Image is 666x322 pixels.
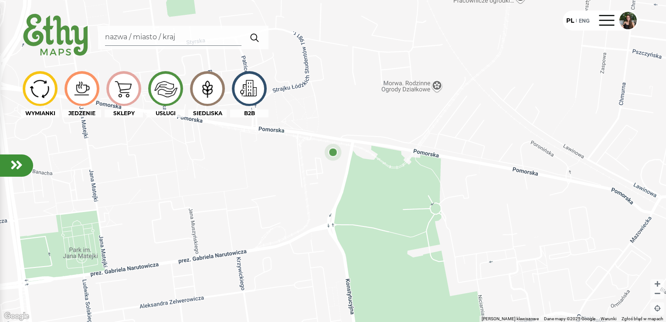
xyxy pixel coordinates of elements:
[544,316,595,321] span: Dane mapy ©2025 Google
[601,316,616,321] a: Warunki (otwiera się w nowej karcie)
[230,110,268,117] div: B2B
[2,311,31,322] img: Google
[109,75,138,103] img: icon-image
[188,110,227,117] div: SIEDLISKA
[566,16,574,25] div: PL
[146,110,185,117] div: USŁUGI
[105,29,241,46] input: Search
[21,110,59,117] div: WYMIANKI
[2,311,31,322] a: Pokaż ten obszar w Mapach Google (otwiera się w nowym oknie)
[21,10,91,61] img: ethy-logo
[622,316,663,321] a: Zgłoś błąd w mapach
[151,74,180,103] img: icon-image
[574,17,579,25] div: |
[105,110,143,117] div: SKLEPY
[67,78,96,99] img: icon-image
[25,76,54,101] img: icon-image
[234,76,264,102] img: icon-image
[579,16,590,25] div: ENG
[63,110,101,117] div: JEDZENIE
[247,29,263,46] img: search.svg
[482,316,539,322] button: Skróty klawiszowe
[193,75,222,103] img: icon-image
